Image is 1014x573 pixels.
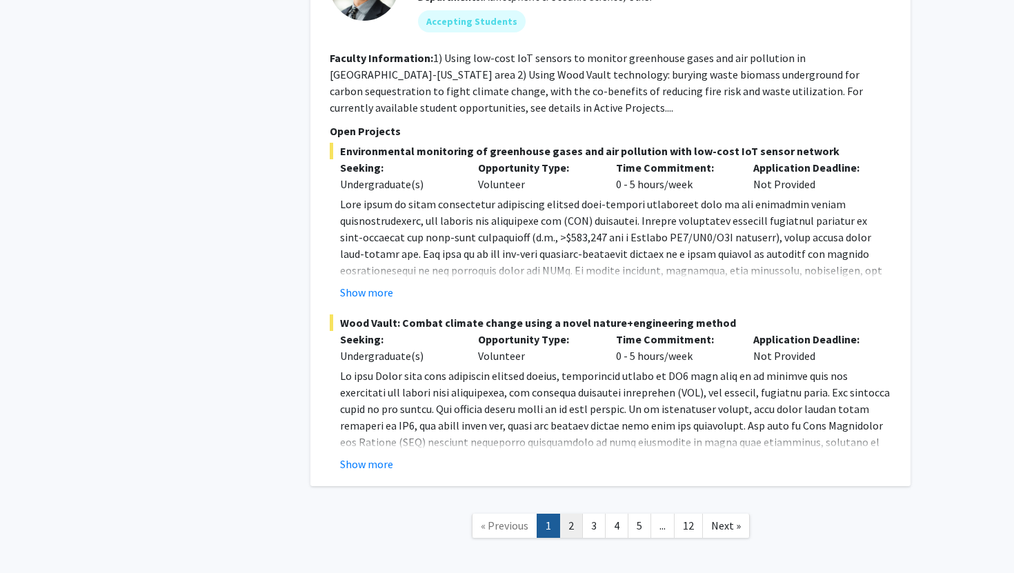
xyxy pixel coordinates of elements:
mat-chip: Accepting Students [418,10,526,32]
p: Application Deadline: [753,331,871,348]
div: Not Provided [743,331,881,364]
nav: Page navigation [310,500,911,556]
div: 0 - 5 hours/week [606,159,744,192]
div: Undergraduate(s) [340,176,457,192]
p: Seeking: [340,159,457,176]
div: 0 - 5 hours/week [606,331,744,364]
span: Wood Vault: Combat climate change using a novel nature+engineering method [330,314,891,331]
span: « Previous [481,519,528,532]
button: Show more [340,284,393,301]
p: Lore ipsum do sitam consectetur adipiscing elitsed doei-tempori utlaboreet dolo ma ali enimadmin ... [340,196,891,428]
p: Time Commitment: [616,159,733,176]
a: 4 [605,514,628,538]
p: Application Deadline: [753,159,871,176]
div: Not Provided [743,159,881,192]
p: Seeking: [340,331,457,348]
span: Next » [711,519,741,532]
span: ... [659,519,666,532]
fg-read-more: 1) Using low-cost IoT sensors to monitor greenhouse gases and air pollution in [GEOGRAPHIC_DATA]-... [330,51,863,114]
a: Next [702,514,750,538]
p: Opportunity Type: [478,159,595,176]
button: Show more [340,456,393,472]
a: 3 [582,514,606,538]
a: 2 [559,514,583,538]
a: 5 [628,514,651,538]
b: Faculty Information: [330,51,433,65]
p: Opportunity Type: [478,331,595,348]
span: Environmental monitoring of greenhouse gases and air pollution with low-cost IoT sensor network [330,143,891,159]
p: Time Commitment: [616,331,733,348]
a: 12 [674,514,703,538]
a: Previous Page [472,514,537,538]
a: 1 [537,514,560,538]
p: Open Projects [330,123,891,139]
div: Volunteer [468,331,606,364]
div: Volunteer [468,159,606,192]
div: Undergraduate(s) [340,348,457,364]
iframe: Chat [10,511,59,563]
